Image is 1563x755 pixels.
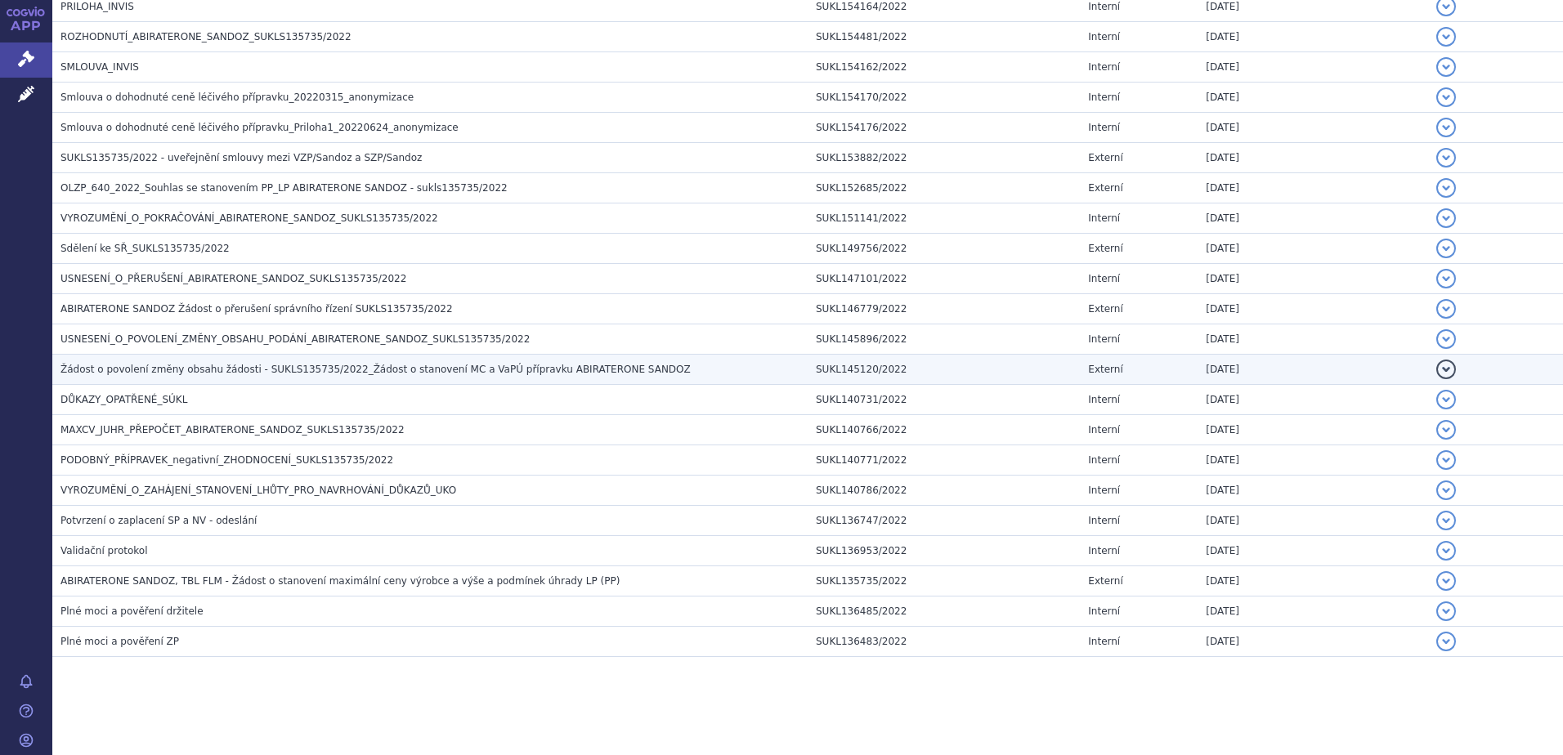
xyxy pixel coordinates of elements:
span: Interní [1088,333,1120,345]
span: VYROZUMĚNÍ_O_ZAHÁJENÍ_STANOVENÍ_LHŮTY_PRO_NAVRHOVÁNÍ_DŮKAZŮ_UKO [60,485,456,496]
button: detail [1436,390,1456,409]
span: Interní [1088,515,1120,526]
span: Plné moci a pověření ZP [60,636,179,647]
button: detail [1436,632,1456,651]
button: detail [1436,118,1456,137]
span: Externí [1088,152,1122,163]
button: detail [1436,87,1456,107]
td: SUKL154481/2022 [808,22,1080,52]
td: SUKL140731/2022 [808,385,1080,415]
button: detail [1436,450,1456,470]
span: Interní [1088,605,1120,617]
span: Interní [1088,485,1120,496]
td: SUKL145120/2022 [808,355,1080,385]
td: [DATE] [1198,234,1427,264]
td: [DATE] [1198,415,1427,445]
span: Externí [1088,575,1122,587]
td: [DATE] [1198,566,1427,596]
button: detail [1436,208,1456,228]
td: [DATE] [1198,506,1427,536]
span: Plné moci a pověření držitele [60,605,204,617]
span: PODOBNÝ_PŘÍPRAVEK_negativní_ZHODNOCENÍ_SUKLS135735/2022 [60,454,393,466]
td: SUKL140786/2022 [808,476,1080,506]
button: detail [1436,360,1456,379]
span: Smlouva o dohodnuté ceně léčivého přípravku_20220315_anonymizace [60,92,414,103]
span: Interní [1088,454,1120,466]
span: SUKLS135735/2022 - uveřejnění smlouvy mezi VZP/Sandoz a SZP/Sandoz [60,152,422,163]
td: [DATE] [1198,113,1427,143]
button: detail [1436,541,1456,561]
span: SMLOUVA_INVIS [60,61,139,73]
span: Interní [1088,394,1120,405]
button: detail [1436,420,1456,440]
td: SUKL136483/2022 [808,627,1080,657]
td: SUKL147101/2022 [808,264,1080,294]
span: Externí [1088,364,1122,375]
td: SUKL154176/2022 [808,113,1080,143]
button: detail [1436,178,1456,198]
span: VYROZUMĚNÍ_O_POKRAČOVÁNÍ_ABIRATERONE_SANDOZ_SUKLS135735/2022 [60,212,438,224]
span: Interní [1088,92,1120,103]
td: [DATE] [1198,385,1427,415]
td: SUKL152685/2022 [808,173,1080,203]
td: [DATE] [1198,173,1427,203]
span: OLZP_640_2022_Souhlas se stanovením PP_LP ABIRATERONE SANDOZ - sukls135735/2022 [60,182,508,194]
td: [DATE] [1198,203,1427,234]
span: Interní [1088,424,1120,436]
td: [DATE] [1198,52,1427,83]
span: Externí [1088,303,1122,315]
td: SUKL151141/2022 [808,203,1080,234]
span: Smlouva o dohodnuté ceně léčivého přípravku_Priloha1_20220624_anonymizace [60,122,459,133]
td: SUKL154162/2022 [808,52,1080,83]
span: Interní [1088,545,1120,556]
span: Žádost o povolení změny obsahu žádosti - SUKLS135735/2022_Žádost o stanovení MC a VaPÚ přípravku ... [60,364,691,375]
button: detail [1436,239,1456,258]
td: [DATE] [1198,294,1427,324]
td: [DATE] [1198,536,1427,566]
td: [DATE] [1198,324,1427,355]
td: [DATE] [1198,264,1427,294]
td: [DATE] [1198,627,1427,657]
button: detail [1436,511,1456,530]
span: Interní [1088,636,1120,647]
button: detail [1436,27,1456,47]
td: SUKL154170/2022 [808,83,1080,113]
td: SUKL146779/2022 [808,294,1080,324]
button: detail [1436,269,1456,288]
td: [DATE] [1198,143,1427,173]
span: Interní [1088,212,1120,224]
span: Interní [1088,122,1120,133]
span: ABIRATERONE SANDOZ Žádost o přerušení správního řízení SUKLS135735/2022 [60,303,453,315]
span: Interní [1088,1,1120,12]
span: Interní [1088,61,1120,73]
td: [DATE] [1198,355,1427,385]
span: Interní [1088,273,1120,284]
span: USNESENÍ_O_POVOLENÍ_ZMĚNY_OBSAHU_PODÁNÍ_ABIRATERONE_SANDOZ_SUKLS135735/2022 [60,333,530,345]
span: Sdělení ke SŘ_SUKLS135735/2022 [60,243,230,254]
td: SUKL136953/2022 [808,536,1080,566]
td: SUKL140771/2022 [808,445,1080,476]
td: [DATE] [1198,22,1427,52]
td: SUKL136485/2022 [808,596,1080,627]
span: Externí [1088,182,1122,194]
td: SUKL136747/2022 [808,506,1080,536]
td: SUKL140766/2022 [808,415,1080,445]
button: detail [1436,299,1456,319]
td: SUKL153882/2022 [808,143,1080,173]
button: detail [1436,571,1456,591]
span: Validační protokol [60,545,148,556]
td: [DATE] [1198,476,1427,506]
span: PRILOHA_INVIS [60,1,134,12]
td: [DATE] [1198,596,1427,627]
button: detail [1436,601,1456,621]
td: SUKL149756/2022 [808,234,1080,264]
span: ABIRATERONE SANDOZ, TBL FLM - Žádost o stanovení maximální ceny výrobce a výše a podmínek úhrady ... [60,575,620,587]
td: SUKL145896/2022 [808,324,1080,355]
button: detail [1436,57,1456,77]
button: detail [1436,329,1456,349]
span: USNESENÍ_O_PŘERUŠENÍ_ABIRATERONE_SANDOZ_SUKLS135735/2022 [60,273,406,284]
td: SUKL135735/2022 [808,566,1080,596]
td: [DATE] [1198,445,1427,476]
span: Externí [1088,243,1122,254]
button: detail [1436,148,1456,168]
